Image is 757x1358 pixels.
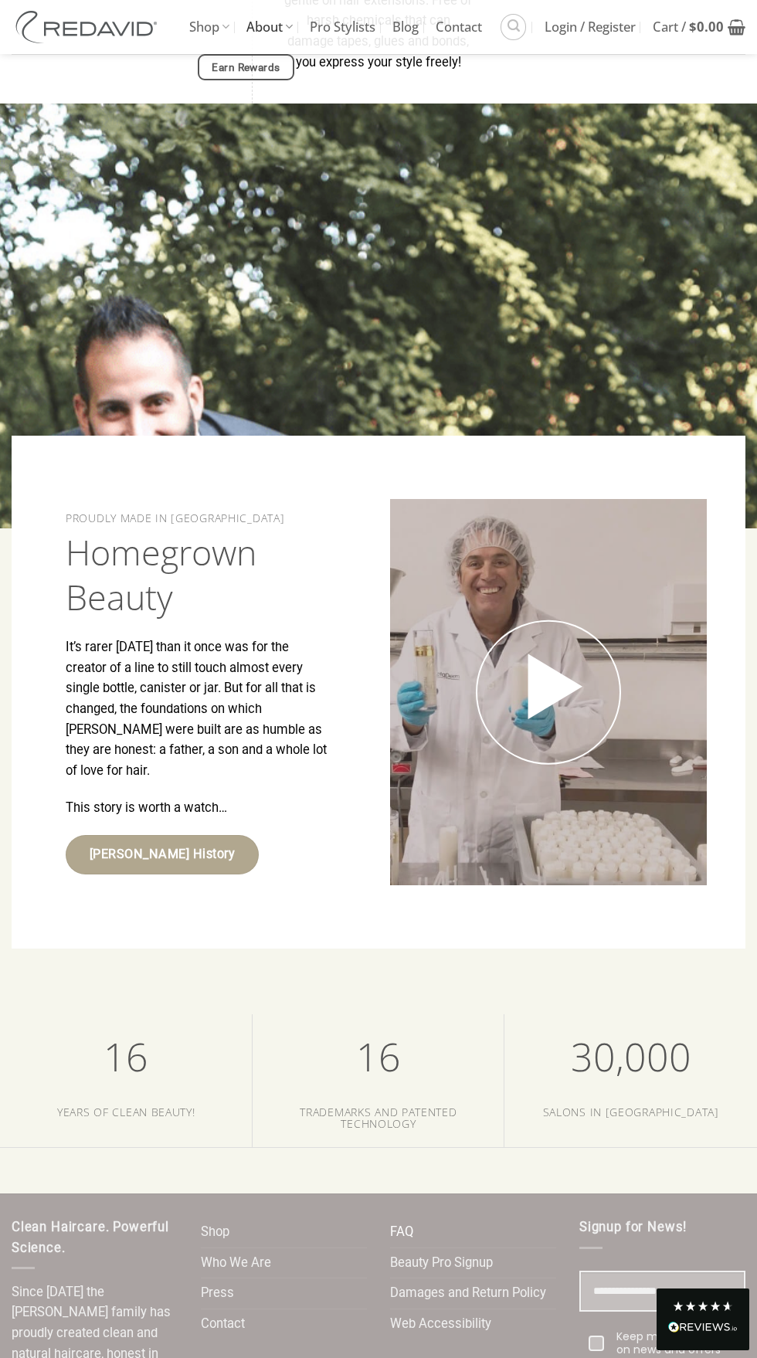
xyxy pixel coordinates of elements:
[689,18,724,36] bdi: 0.00
[689,18,697,36] span: $
[516,1107,745,1119] h6: salons in [GEOGRAPHIC_DATA]
[12,11,166,43] img: REDAVID Salon Products | United States
[104,1030,148,1083] span: 16
[653,8,724,46] span: Cart /
[545,8,636,46] span: Login / Register
[66,637,328,781] p: It’s rarer [DATE] than it once was for the creator of a line to still touch almost every single b...
[201,1217,229,1248] a: Shop
[390,1217,413,1248] a: FAQ
[212,59,280,76] span: Earn Rewards
[390,1248,493,1278] a: Beauty Pro Signup
[201,1248,271,1278] a: Who We Are
[264,1107,494,1130] h6: trademarks and patented technology
[672,1300,734,1312] div: 4.8 Stars
[616,1330,736,1356] div: Keep me up to date on news and offers
[198,54,294,80] a: Earn Rewards
[66,530,328,620] h2: Homegrown Beauty
[356,1030,401,1083] span: 16
[657,1288,749,1350] div: Read All Reviews
[390,1278,546,1309] a: Damages and Return Policy
[12,1220,169,1255] span: Clean Haircare. Powerful Science.
[571,1030,691,1083] span: 30,000
[201,1278,234,1309] a: Press
[12,1107,241,1119] h6: Years of Clean Beauty!
[66,798,328,819] p: This story is worth a watch…
[579,1220,687,1234] span: Signup for News!
[201,1309,245,1339] a: Contact
[579,1271,745,1312] input: Email field
[501,14,526,39] a: Search
[66,513,328,525] h6: PROUDLY MADE IN [GEOGRAPHIC_DATA]
[668,1322,738,1333] img: REVIEWS.io
[476,620,621,766] a: Open video in lightbox
[90,844,235,864] span: [PERSON_NAME] History
[390,1309,491,1339] a: Web Accessibility
[668,1319,738,1339] div: Read All Reviews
